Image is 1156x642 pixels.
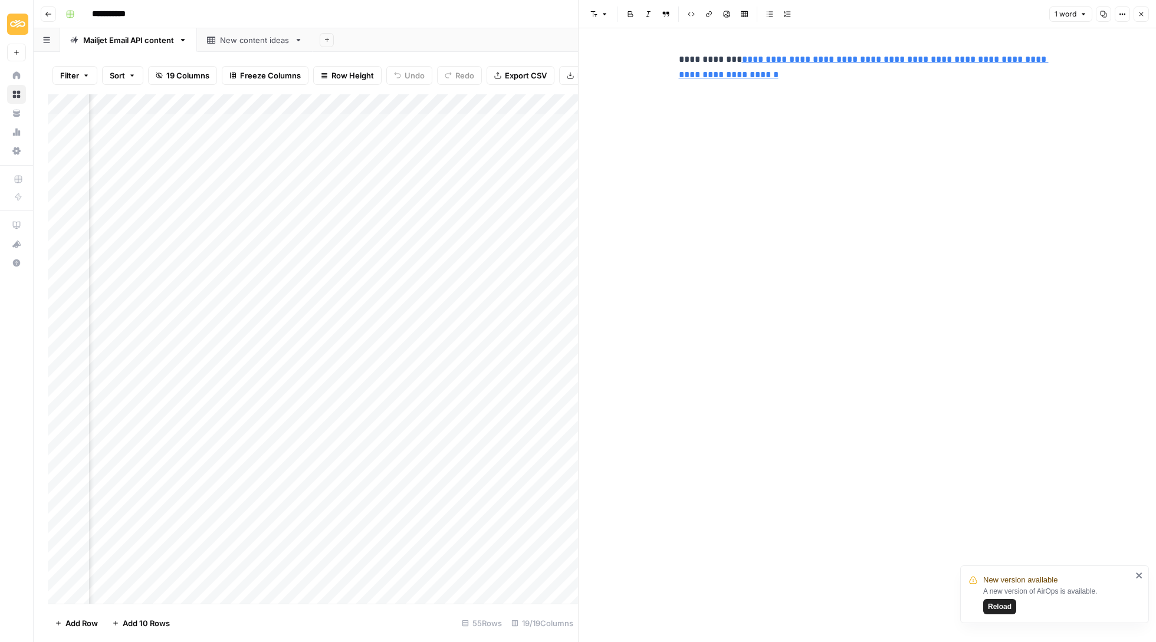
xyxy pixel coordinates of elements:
span: 1 word [1055,9,1076,19]
span: Add Row [65,617,98,629]
div: A new version of AirOps is available. [983,586,1132,614]
img: Sinch Logo [7,14,28,35]
span: Freeze Columns [240,70,301,81]
span: Sort [110,70,125,81]
a: AirOps Academy [7,216,26,235]
button: Workspace: Sinch [7,9,26,39]
a: Your Data [7,104,26,123]
span: Add 10 Rows [123,617,170,629]
button: close [1135,571,1144,580]
a: Usage [7,123,26,141]
div: 55 Rows [457,614,507,633]
a: Browse [7,85,26,104]
button: What's new? [7,235,26,253]
span: Row Height [331,70,374,81]
button: 1 word [1049,6,1092,22]
a: Home [7,66,26,85]
span: 19 Columns [166,70,209,81]
button: Add 10 Rows [105,614,177,633]
button: Undo [386,66,432,85]
button: Filter [52,66,97,85]
a: Mailjet Email API content [60,28,197,52]
span: New version available [983,574,1058,586]
button: Sort [102,66,143,85]
button: Freeze Columns [222,66,308,85]
button: Redo [437,66,482,85]
button: Export CSV [487,66,554,85]
span: Redo [455,70,474,81]
button: Row Height [313,66,382,85]
button: Import CSV [559,66,628,85]
a: Settings [7,141,26,160]
button: Help + Support [7,253,26,272]
span: Filter [60,70,79,81]
div: What's new? [8,235,25,253]
button: 19 Columns [148,66,217,85]
div: 19/19 Columns [507,614,578,633]
button: Reload [983,599,1016,614]
span: Undo [405,70,425,81]
a: New content ideas [197,28,313,52]
button: Add Row [48,614,105,633]
span: Export CSV [505,70,547,81]
span: Reload [988,601,1011,612]
div: New content ideas [220,34,290,46]
div: Mailjet Email API content [83,34,174,46]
